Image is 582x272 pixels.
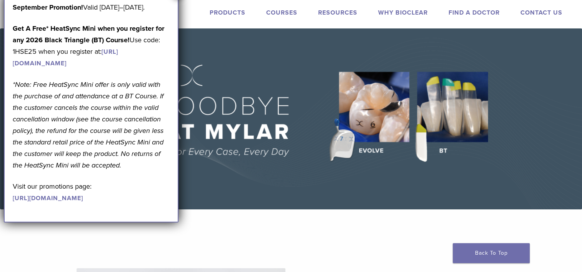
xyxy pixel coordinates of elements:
a: Find A Doctor [449,9,500,17]
strong: Get A Free* HeatSync Mini when you register for any 2026 Black Triangle (BT) Course! [13,24,164,44]
a: Products [210,9,245,17]
p: Use code: 1HSE25 when you register at: [13,23,170,69]
a: Why Bioclear [378,9,428,17]
a: Resources [318,9,357,17]
p: Visit our promotions page: [13,181,170,204]
p: Valid [DATE]–[DATE]. [13,2,170,13]
a: Back To Top [453,243,530,263]
em: *Note: Free HeatSync Mini offer is only valid with the purchase of and attendance at a BT Course.... [13,80,163,169]
b: September Promotion! [13,3,83,12]
a: Contact Us [520,9,562,17]
a: Courses [266,9,297,17]
a: [URL][DOMAIN_NAME] [13,194,83,202]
